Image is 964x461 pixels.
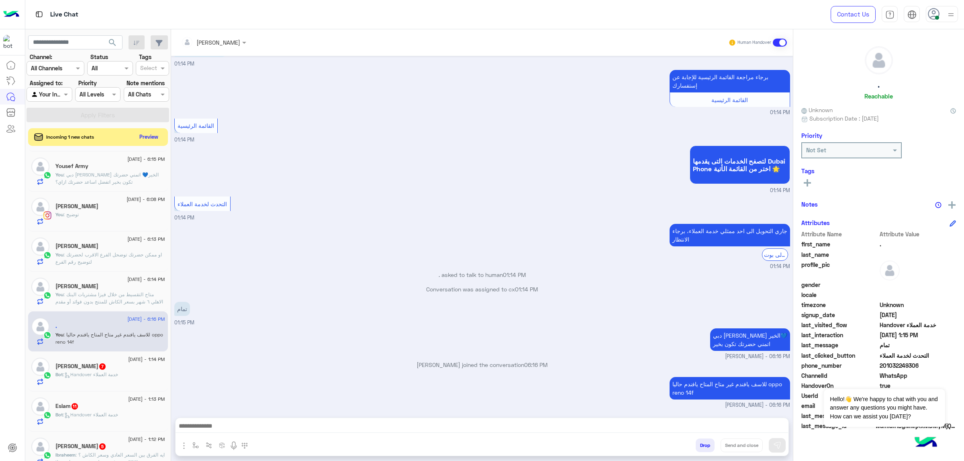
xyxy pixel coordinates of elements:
span: UserId [801,391,878,400]
span: Subscription Date : [DATE] [809,114,879,123]
p: 1/9/2025, 6:16 PM [670,377,790,400]
span: . [880,240,956,248]
p: 1/9/2025, 1:14 PM [670,224,790,246]
span: القائمة الرئيسية [711,96,748,103]
img: WhatsApp [43,371,51,379]
span: 2025-09-01T10:15:13.289Z [880,331,956,339]
img: send attachment [179,441,189,451]
button: create order [216,438,229,452]
span: You [55,291,63,297]
img: hulul-logo.png [912,429,940,457]
p: 1/9/2025, 6:16 PM [710,328,790,351]
p: 1/9/2025, 1:14 PM [670,70,790,92]
span: first_name [801,240,878,248]
span: لتصفح الخدمات التى يقدمها Dubai Phone اختر من القائمة الأتية 🌟 [693,157,787,172]
span: 01:14 PM [503,271,526,278]
span: [DATE] - 1:12 PM [128,436,165,443]
img: WhatsApp [43,251,51,259]
p: . asked to talk to human [174,270,790,279]
span: You [55,172,63,178]
span: توضيح [63,211,79,217]
span: التحدث لخدمة العملاء [880,351,956,360]
h5: Ibraheem Mohamed [55,443,106,450]
h6: Tags [801,167,956,174]
span: 01:14 PM [174,215,194,221]
span: You [55,332,63,338]
img: defaultAdmin.png [865,47,893,74]
h6: Notes [801,201,818,208]
span: timezone [801,301,878,309]
span: Incoming 1 new chats [46,133,94,141]
span: 2025-09-01T10:14:20.04Z [880,311,956,319]
h6: Reachable [864,92,893,100]
span: Ibraheem [55,452,76,458]
span: [DATE] - 6:15 PM [127,156,165,163]
span: gender [801,281,878,289]
img: defaultAdmin.png [31,358,49,376]
h5: Marian Hana [55,363,106,370]
span: [DATE] - 1:14 PM [128,356,165,363]
button: select flow [189,438,202,452]
img: defaultAdmin.png [31,318,49,336]
span: 11 [71,403,78,410]
label: Priority [78,79,97,87]
img: defaultAdmin.png [31,438,49,456]
img: tab [34,9,44,19]
span: : Handover خدمة العملاء [63,371,118,377]
span: last_visited_flow [801,321,878,329]
img: profile [946,10,956,20]
a: Contact Us [831,6,876,23]
span: locale [801,291,878,299]
span: او ممكن حضرتك توضحل الفرع الاقرب لحضرتك لتوضيح رقم الفرع [55,252,162,265]
span: 01:14 PM [174,61,194,67]
span: [DATE] - 6:13 PM [127,236,165,243]
span: email [801,402,878,410]
button: Send and close [721,438,763,452]
span: null [880,291,956,299]
span: Hello!👋 We're happy to chat with you and answer any questions you might have. How can we assist y... [824,389,945,427]
span: last_clicked_button [801,351,878,360]
span: تمام [880,341,956,349]
img: defaultAdmin.png [31,397,49,416]
p: Conversation was assigned to cx [174,285,790,293]
p: Live Chat [50,9,78,20]
span: search [108,38,117,47]
img: tab [885,10,895,19]
h6: Priority [801,132,822,139]
span: 01:14 PM [515,286,538,293]
button: search [103,35,123,53]
span: You [55,252,63,258]
span: القائمة الرئيسية [178,122,214,129]
h5: . [878,80,880,90]
img: send message [773,441,781,449]
label: Note mentions [127,79,165,87]
span: Bot [55,371,63,377]
span: last_message [801,341,878,349]
p: [PERSON_NAME] joined the conversation [174,361,790,369]
span: [DATE] - 6:16 PM [127,316,165,323]
img: defaultAdmin.png [31,238,49,256]
span: [DATE] - 1:13 PM [128,395,165,403]
img: WhatsApp [43,411,51,419]
span: Unknown [801,106,833,114]
span: : Handover خدمة العملاء [63,412,118,418]
span: signup_date [801,311,878,319]
img: defaultAdmin.png [880,260,900,281]
img: create order [219,442,225,449]
button: Drop [696,438,715,452]
label: Tags [139,53,151,61]
span: 5 [99,443,106,450]
h5: Omar Mansour [55,203,98,210]
img: Trigger scenario [206,442,212,449]
label: Assigned to: [30,79,63,87]
span: HandoverOn [801,381,878,390]
span: للاسف يافندم غير متاح المتاح يافندم حاليا oppo reno 14f [55,332,163,345]
span: 01:14 PM [770,109,790,117]
img: notes [935,202,942,208]
span: Unknown [880,301,956,309]
span: Bot [55,412,63,418]
img: Logo [3,6,19,23]
span: [DATE] - 6:14 PM [127,276,165,283]
label: Status [90,53,108,61]
h5: Yousef Army [55,163,88,170]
